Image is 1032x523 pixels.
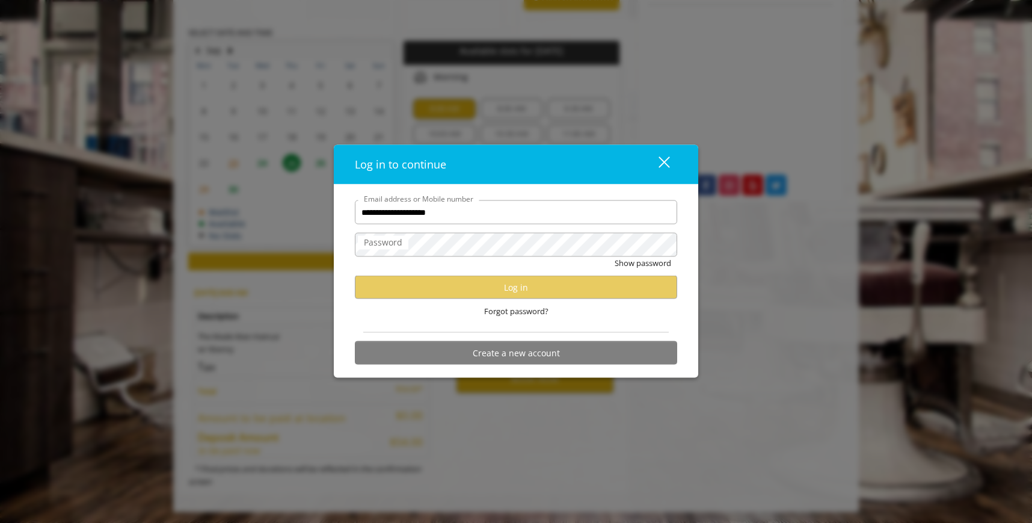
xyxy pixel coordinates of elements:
label: Password [358,236,408,249]
span: Forgot password? [484,305,548,318]
span: Log in to continue [355,157,446,172]
div: close dialog [645,155,669,173]
button: Create a new account [355,341,677,365]
input: Password [355,233,677,257]
button: Show password [615,257,671,270]
label: Email address or Mobile number [358,193,479,205]
button: Log in [355,276,677,299]
input: Email address or Mobile number [355,200,677,224]
button: close dialog [636,152,677,177]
